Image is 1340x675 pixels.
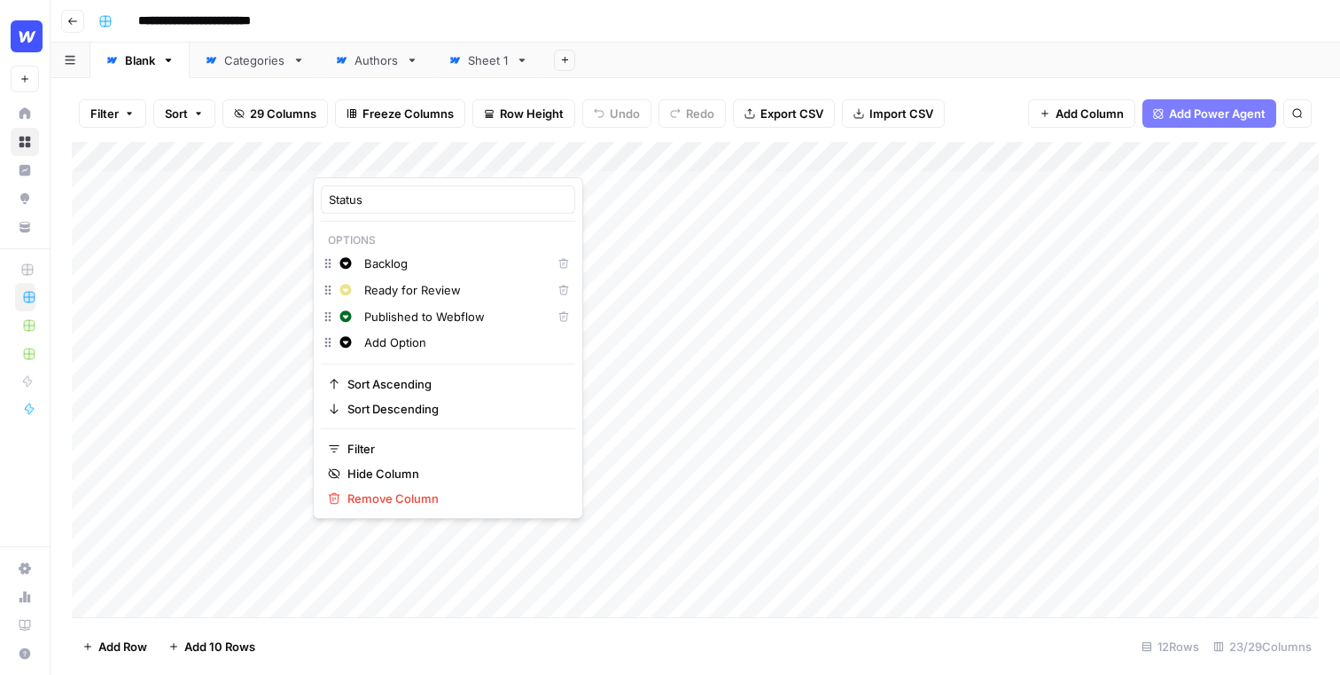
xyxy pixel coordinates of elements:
span: Add Row [98,638,147,655]
span: Sort Ascending [347,375,561,393]
button: Add Power Agent [1142,99,1276,128]
input: Add Option [364,334,567,351]
button: Add Row [72,632,158,661]
span: Add Column [1056,105,1124,122]
a: Your Data [11,213,39,241]
span: Filter [90,105,119,122]
button: Workspace: Webflow [11,14,39,59]
button: Help + Support [11,640,39,668]
a: Browse [11,128,39,156]
a: Opportunities [11,184,39,213]
div: Categories [224,51,285,69]
button: Row Height [472,99,575,128]
span: Undo [610,105,640,122]
div: Authors [354,51,399,69]
span: Hide Column [347,465,561,483]
a: Authors [320,43,433,78]
span: 29 Columns [250,105,316,122]
button: Filter [79,99,146,128]
div: 12 Rows [1134,632,1206,661]
a: Sheet 1 [433,43,543,78]
button: Redo [658,99,726,128]
button: 29 Columns [222,99,328,128]
span: Sort [165,105,188,122]
span: Add 10 Rows [184,638,255,655]
span: Remove Column [347,490,561,507]
span: Export CSV [760,105,823,122]
div: Blank [125,51,155,69]
a: Settings [11,554,39,583]
button: Export CSV [733,99,835,128]
img: Webflow Logo [11,20,43,52]
button: Add Column [1028,99,1135,128]
span: Freeze Columns [362,105,454,122]
p: Options [321,229,575,252]
button: Add 10 Rows [158,632,266,661]
div: Sheet 1 [468,51,509,69]
a: Insights [11,156,39,184]
a: Home [11,99,39,128]
button: Undo [582,99,651,128]
span: Row Height [500,105,564,122]
div: 23/29 Columns [1206,632,1319,661]
a: Blank [90,43,190,78]
span: Import CSV [869,105,933,122]
button: Sort [153,99,215,128]
button: Import CSV [842,99,945,128]
a: Usage [11,583,39,611]
button: Freeze Columns [335,99,465,128]
a: Learning Hub [11,611,39,640]
span: Add Power Agent [1169,105,1266,122]
span: Filter [347,440,561,458]
span: Redo [686,105,714,122]
span: Sort Descending [347,400,561,418]
a: Categories [190,43,320,78]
